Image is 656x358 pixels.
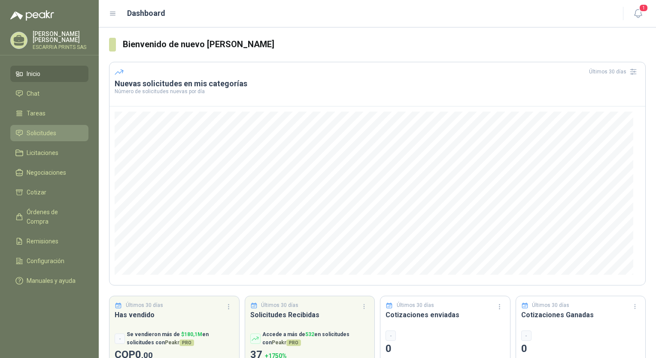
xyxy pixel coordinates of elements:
[630,6,646,21] button: 1
[179,340,194,346] span: PRO
[272,340,301,346] span: Peakr
[532,301,569,309] p: Últimos 30 días
[126,301,163,309] p: Últimos 30 días
[27,256,64,266] span: Configuración
[181,331,202,337] span: $ 180,1M
[33,45,88,50] p: ESCARRIA PRINTS SAS
[386,331,396,341] div: -
[27,276,76,285] span: Manuales y ayuda
[262,331,370,347] p: Accede a más de en solicitudes con
[10,85,88,102] a: Chat
[639,4,648,12] span: 1
[521,309,641,320] h3: Cotizaciones Ganadas
[115,334,125,344] div: -
[10,145,88,161] a: Licitaciones
[10,125,88,141] a: Solicitudes
[10,253,88,269] a: Configuración
[127,7,165,19] h1: Dashboard
[115,309,234,320] h3: Has vendido
[10,204,88,230] a: Órdenes de Compra
[115,89,640,94] p: Número de solicitudes nuevas por día
[397,301,434,309] p: Últimos 30 días
[10,105,88,121] a: Tareas
[250,309,370,320] h3: Solicitudes Recibidas
[386,341,505,357] p: 0
[10,10,54,21] img: Logo peakr
[589,65,640,79] div: Últimos 30 días
[261,301,298,309] p: Últimos 30 días
[10,164,88,181] a: Negociaciones
[27,69,40,79] span: Inicio
[27,109,46,118] span: Tareas
[27,207,80,226] span: Órdenes de Compra
[10,233,88,249] a: Remisiones
[521,341,641,357] p: 0
[10,184,88,200] a: Cotizar
[27,168,66,177] span: Negociaciones
[115,79,640,89] h3: Nuevas solicitudes en mis categorías
[27,128,56,138] span: Solicitudes
[521,331,531,341] div: -
[127,331,234,347] p: Se vendieron más de en solicitudes con
[27,148,58,158] span: Licitaciones
[286,340,301,346] span: PRO
[27,188,46,197] span: Cotizar
[27,89,39,98] span: Chat
[10,273,88,289] a: Manuales y ayuda
[165,340,194,346] span: Peakr
[10,66,88,82] a: Inicio
[123,38,646,51] h3: Bienvenido de nuevo [PERSON_NAME]
[27,237,58,246] span: Remisiones
[305,331,314,337] span: 532
[386,309,505,320] h3: Cotizaciones enviadas
[33,31,88,43] p: [PERSON_NAME] [PERSON_NAME]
